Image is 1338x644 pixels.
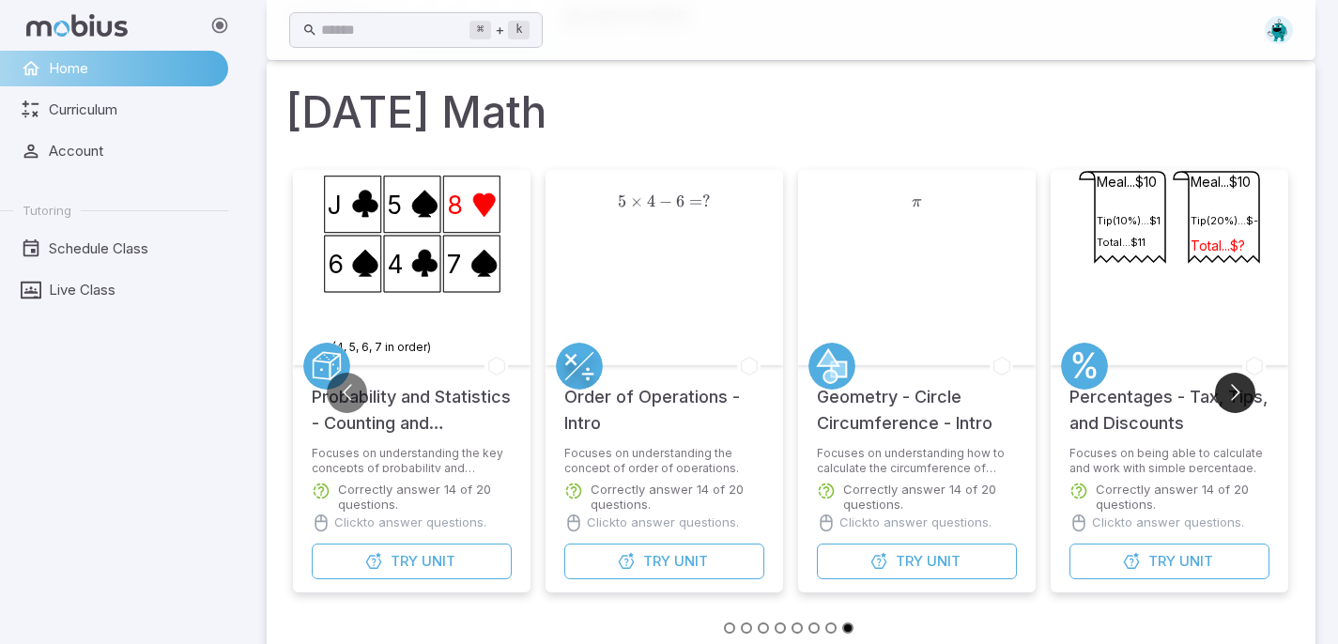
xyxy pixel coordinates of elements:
[1265,16,1293,44] img: octagon.svg
[1069,446,1269,472] p: Focuses on being able to calculate and work with simple percentage.
[587,514,739,532] p: Click to answer questions.
[817,544,1017,579] button: TryUnit
[564,446,764,472] p: Focuses on understanding the concept of order of operations.
[659,192,672,211] span: −
[1069,544,1269,579] button: TryUnit
[49,58,215,79] span: Home
[1191,174,1251,190] text: Meal...$10
[508,21,530,39] kbd: k
[775,622,786,634] button: Go to slide 4
[327,373,367,413] button: Go to previous slide
[1092,514,1244,532] p: Click to answer questions.
[1191,238,1245,253] text: Total...$?
[1215,373,1255,413] button: Go to next slide
[676,192,684,211] span: 6
[808,343,855,390] a: Geometry 2D
[303,343,350,390] a: Probability
[839,514,992,532] p: Click to answer questions.
[49,280,215,300] span: Live Class
[334,514,486,532] p: Click to answer questions.
[702,192,711,211] span: ?
[630,192,643,211] span: ×
[446,190,462,220] text: 8
[674,551,708,572] span: Unit
[689,192,702,211] span: =
[1148,551,1176,572] span: Try
[387,190,402,220] text: 5
[49,100,215,120] span: Curriculum
[1096,482,1269,512] p: Correctly answer 14 of 20 questions.
[564,365,764,437] h5: Order of Operations - Intro
[843,482,1017,512] p: Correctly answer 14 of 20 questions.
[842,622,854,634] button: Go to slide 8
[1097,214,1161,227] text: Tip(10%)...$1
[312,544,512,579] button: TryUnit
[618,192,626,211] span: 5
[912,194,921,210] span: π
[1179,551,1213,572] span: Unit
[564,544,764,579] button: TryUnit
[328,249,344,279] text: 6
[285,80,1297,144] h1: [DATE] Math
[1097,236,1146,249] text: Total...$11
[23,202,71,219] span: Tutoring
[312,446,512,472] p: Focuses on understanding the key concepts of probability and counting.
[1097,174,1157,190] text: Meal...$10
[387,249,404,279] text: 4
[817,446,1017,472] p: Focuses on understanding how to calculate the circumference of circles.
[49,141,215,161] span: Account
[469,19,530,41] div: +
[324,340,430,354] text: P(4, 5, 6, 7 in order)
[591,482,764,512] p: Correctly answer 14 of 20 questions.
[817,365,1017,437] h5: Geometry - Circle Circumference - Intro
[1069,365,1269,437] h5: Percentages - Tax, Tips, and Discounts
[825,622,837,634] button: Go to slide 7
[647,192,655,211] span: 4
[469,21,491,39] kbd: ⌘
[758,622,769,634] button: Go to slide 3
[643,551,670,572] span: Try
[1191,214,1258,227] text: Tip(20%)...$-
[927,551,961,572] span: Unit
[808,622,820,634] button: Go to slide 6
[338,482,512,512] p: Correctly answer 14 of 20 questions.
[49,238,215,259] span: Schedule Class
[724,622,735,634] button: Go to slide 1
[741,622,752,634] button: Go to slide 2
[328,190,342,220] text: J
[1061,343,1108,390] a: Percentages
[312,365,512,437] h5: Probability and Statistics - Counting and Probability Foundations
[446,249,460,279] text: 7
[556,343,603,390] a: Multiply/Divide
[422,551,455,572] span: Unit
[896,551,923,572] span: Try
[792,622,803,634] button: Go to slide 5
[391,551,418,572] span: Try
